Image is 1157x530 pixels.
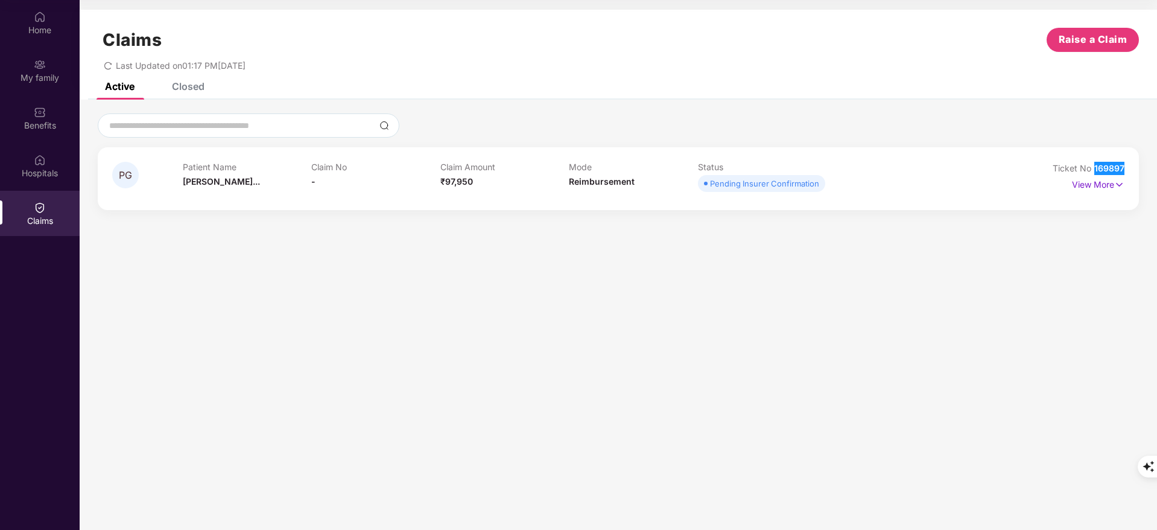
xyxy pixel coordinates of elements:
[1114,178,1124,191] img: svg+xml;base64,PHN2ZyB4bWxucz0iaHR0cDovL3d3dy53My5vcmcvMjAwMC9zdmciIHdpZHRoPSIxNyIgaGVpZ2h0PSIxNy...
[379,121,389,130] img: svg+xml;base64,PHN2ZyBpZD0iU2VhcmNoLTMyeDMyIiB4bWxucz0iaHR0cDovL3d3dy53My5vcmcvMjAwMC9zdmciIHdpZH...
[34,11,46,23] img: svg+xml;base64,PHN2ZyBpZD0iSG9tZSIgeG1sbnM9Imh0dHA6Ly93d3cudzMub3JnLzIwMDAvc3ZnIiB3aWR0aD0iMjAiIG...
[1047,28,1139,52] button: Raise a Claim
[1053,163,1094,173] span: Ticket No
[34,59,46,71] img: svg+xml;base64,PHN2ZyB3aWR0aD0iMjAiIGhlaWdodD0iMjAiIHZpZXdCb3g9IjAgMCAyMCAyMCIgZmlsbD0ibm9uZSIgeG...
[440,176,473,187] span: ₹97,950
[710,177,819,190] div: Pending Insurer Confirmation
[172,80,204,92] div: Closed
[440,162,569,172] p: Claim Amount
[1072,175,1124,191] p: View More
[1094,163,1124,173] span: 169897
[34,154,46,166] img: svg+xml;base64,PHN2ZyBpZD0iSG9zcGl0YWxzIiB4bWxucz0iaHR0cDovL3d3dy53My5vcmcvMjAwMC9zdmciIHdpZHRoPS...
[698,162,827,172] p: Status
[183,162,312,172] p: Patient Name
[311,162,440,172] p: Claim No
[569,162,698,172] p: Mode
[34,202,46,214] img: svg+xml;base64,PHN2ZyBpZD0iQ2xhaW0iIHhtbG5zPSJodHRwOi8vd3d3LnczLm9yZy8yMDAwL3N2ZyIgd2lkdGg9IjIwIi...
[119,170,132,180] span: PG
[1059,32,1127,47] span: Raise a Claim
[103,30,162,50] h1: Claims
[104,60,112,71] span: redo
[183,176,260,187] span: [PERSON_NAME]...
[34,106,46,118] img: svg+xml;base64,PHN2ZyBpZD0iQmVuZWZpdHMiIHhtbG5zPSJodHRwOi8vd3d3LnczLm9yZy8yMDAwL3N2ZyIgd2lkdGg9Ij...
[116,60,246,71] span: Last Updated on 01:17 PM[DATE]
[105,80,135,92] div: Active
[311,176,315,187] span: -
[569,176,635,187] span: Reimbursement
